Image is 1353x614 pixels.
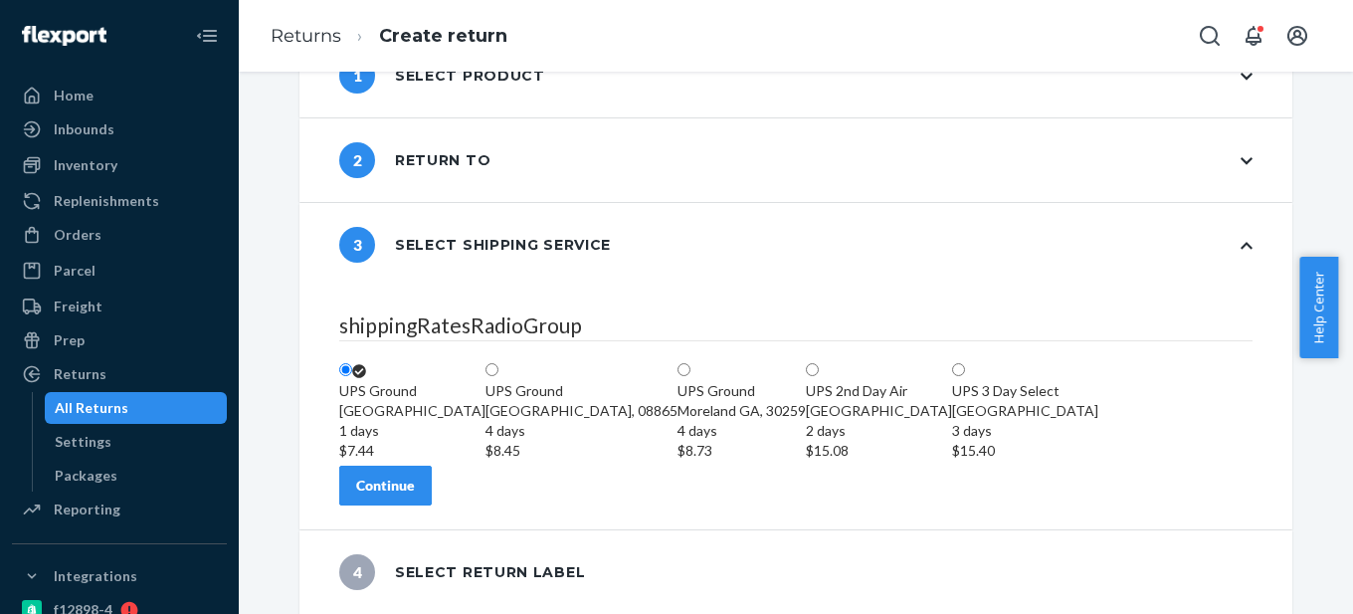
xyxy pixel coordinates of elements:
button: Continue [339,466,432,506]
input: UPS Ground[GEOGRAPHIC_DATA], 088654 days$8.45 [485,363,498,376]
div: Inventory [54,155,117,175]
div: Packages [55,466,117,486]
button: Open account menu [1277,16,1317,56]
div: Continue [356,476,415,496]
a: Parcel [12,255,227,287]
a: Returns [271,25,341,47]
div: Select return label [339,554,585,590]
a: All Returns [45,392,228,424]
button: Close Navigation [187,16,227,56]
legend: shippingRatesRadioGroup [339,310,1253,341]
a: Home [12,80,227,111]
div: Select shipping service [339,227,611,263]
div: Home [54,86,94,105]
a: Reporting [12,494,227,525]
div: [GEOGRAPHIC_DATA] [952,401,1098,461]
div: UPS 2nd Day Air [806,381,952,401]
div: Parcel [54,261,96,281]
span: 2 [339,142,375,178]
div: Reporting [54,500,120,519]
div: Inbounds [54,119,114,139]
div: $15.40 [952,441,1098,461]
a: Prep [12,324,227,356]
a: Settings [45,426,228,458]
button: Open Search Box [1190,16,1230,56]
div: 4 days [677,421,806,441]
span: 3 [339,227,375,263]
input: UPS 3 Day Select[GEOGRAPHIC_DATA]3 days$15.40 [952,363,965,376]
div: Prep [54,330,85,350]
button: Integrations [12,560,227,592]
input: UPS Ground[GEOGRAPHIC_DATA]1 days$7.44 [339,363,352,376]
button: Open notifications [1234,16,1273,56]
a: Freight [12,291,227,322]
span: 4 [339,554,375,590]
img: Flexport logo [22,26,106,46]
div: UPS Ground [339,381,485,401]
div: All Returns [55,398,128,418]
a: Inbounds [12,113,227,145]
input: UPS GroundMoreland GA, 302594 days$8.73 [677,363,690,376]
div: Select product [339,58,545,94]
a: Returns [12,358,227,390]
a: Create return [379,25,507,47]
div: Moreland GA, 30259 [677,401,806,461]
a: Inventory [12,149,227,181]
div: 4 days [485,421,677,441]
div: 3 days [952,421,1098,441]
div: $8.73 [677,441,806,461]
div: $7.44 [339,441,485,461]
span: 1 [339,58,375,94]
div: Integrations [54,566,137,586]
div: [GEOGRAPHIC_DATA] [339,401,485,461]
div: [GEOGRAPHIC_DATA] [806,401,952,461]
div: Replenishments [54,191,159,211]
a: Orders [12,219,227,251]
ol: breadcrumbs [255,7,523,66]
div: $15.08 [806,441,952,461]
div: UPS 3 Day Select [952,381,1098,401]
a: Replenishments [12,185,227,217]
div: Returns [54,364,106,384]
div: 2 days [806,421,952,441]
div: 1 days [339,421,485,441]
div: $8.45 [485,441,677,461]
input: UPS 2nd Day Air[GEOGRAPHIC_DATA]2 days$15.08 [806,363,819,376]
div: UPS Ground [485,381,677,401]
div: Freight [54,297,102,316]
button: Help Center [1299,257,1338,358]
div: Orders [54,225,101,245]
div: [GEOGRAPHIC_DATA], 08865 [485,401,677,461]
div: Return to [339,142,490,178]
div: UPS Ground [677,381,806,401]
div: Settings [55,432,111,452]
a: Packages [45,460,228,492]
